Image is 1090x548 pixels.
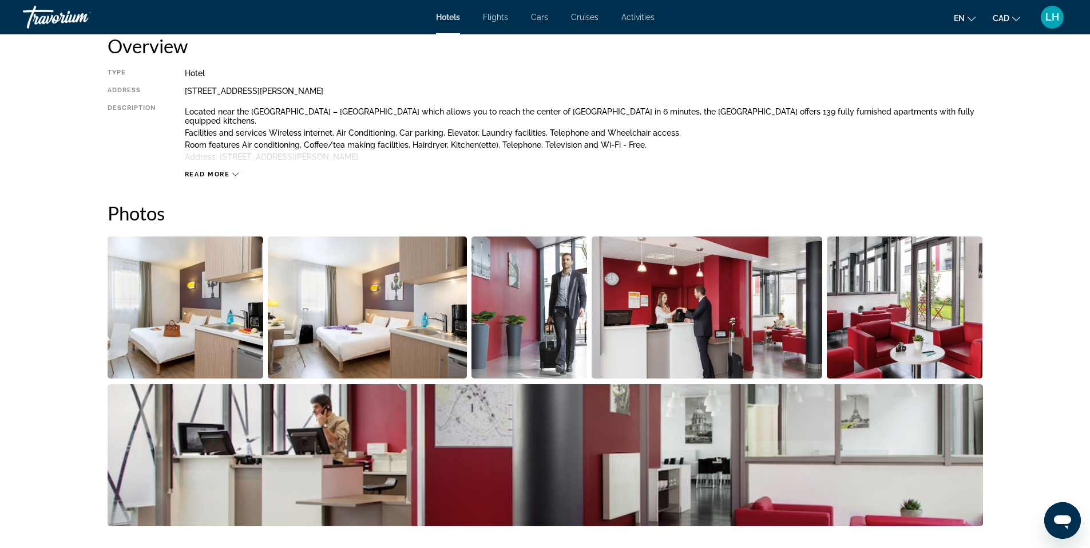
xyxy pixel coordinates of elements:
[185,69,983,78] div: Hotel
[827,236,983,379] button: Open full-screen image slider
[185,86,983,96] div: [STREET_ADDRESS][PERSON_NAME]
[954,14,965,23] span: en
[108,69,156,78] div: Type
[471,236,588,379] button: Open full-screen image slider
[108,34,983,57] h2: Overview
[592,236,822,379] button: Open full-screen image slider
[185,140,983,149] p: Room features Air conditioning, Coffee/tea making facilities, Hairdryer, Kitchen(ette), Telephone...
[23,2,137,32] a: Travorium
[1044,502,1081,539] iframe: Button to launch messaging window
[993,10,1020,26] button: Change currency
[436,13,460,22] a: Hotels
[993,14,1009,23] span: CAD
[1037,5,1067,29] button: User Menu
[185,107,983,125] p: Located near the [GEOGRAPHIC_DATA] – [GEOGRAPHIC_DATA] which allows you to reach the center of [G...
[621,13,655,22] a: Activities
[185,170,239,179] button: Read more
[1045,11,1059,23] span: LH
[531,13,548,22] a: Cars
[954,10,976,26] button: Change language
[108,104,156,164] div: Description
[108,202,983,224] h2: Photos
[108,86,156,96] div: Address
[108,236,264,379] button: Open full-screen image slider
[185,171,230,178] span: Read more
[108,384,983,527] button: Open full-screen image slider
[483,13,508,22] a: Flights
[571,13,598,22] a: Cruises
[185,128,983,137] p: Facilities and services Wireless internet, Air Conditioning, Car parking, Elevator, Laundry facil...
[268,236,467,379] button: Open full-screen image slider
